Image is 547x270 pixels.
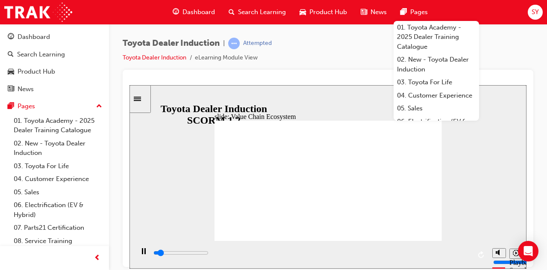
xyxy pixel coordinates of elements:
[3,98,106,114] button: Pages
[400,7,407,18] span: pages-icon
[10,160,106,173] a: 03. Toyota For Life
[532,7,539,17] span: SY
[18,67,55,77] div: Product Hub
[518,241,538,261] div: Open Intercom Messenger
[24,164,79,171] input: slide progress
[8,51,14,59] span: search-icon
[10,172,106,186] a: 04. Customer Experience
[359,156,393,184] div: misc controls
[380,174,393,189] div: Playback Speed
[410,7,428,17] span: Pages
[363,163,376,173] button: Mute (Ctrl+Alt+M)
[123,39,220,48] span: Toyota Dealer Induction
[394,102,479,115] a: 05. Sales
[4,163,19,177] button: Pause (Ctrl+Alt+P)
[10,221,106,234] a: 07. Parts21 Certification
[394,76,479,89] a: 03. Toyota For Life
[94,253,100,264] span: prev-icon
[3,64,106,80] a: Product Hub
[238,7,286,17] span: Search Learning
[346,163,359,176] button: Replay (Ctrl+Alt+R)
[10,114,106,137] a: 01. Toyota Academy - 2025 Dealer Training Catalogue
[293,3,354,21] a: car-iconProduct Hub
[300,7,306,18] span: car-icon
[394,21,479,53] a: 01. Toyota Academy - 2025 Dealer Training Catalogue
[18,101,35,111] div: Pages
[182,7,215,17] span: Dashboard
[364,174,419,181] input: volume
[10,199,106,221] a: 06. Electrification (EV & Hybrid)
[10,234,106,248] a: 08. Service Training
[4,156,359,184] div: playback controls
[3,27,106,98] button: DashboardSearch LearningProduct HubNews
[394,3,435,21] a: pages-iconPages
[371,7,387,17] span: News
[223,39,225,48] span: |
[394,89,479,102] a: 04. Customer Experience
[243,39,272,47] div: Attempted
[394,53,479,76] a: 02. New - Toyota Dealer Induction
[17,50,65,59] div: Search Learning
[394,115,479,138] a: 06. Electrification (EV & Hybrid)
[222,3,293,21] a: search-iconSearch Learning
[123,54,186,61] a: Toyota Dealer Induction
[8,86,14,93] span: news-icon
[229,7,235,18] span: search-icon
[309,7,347,17] span: Product Hub
[3,29,106,45] a: Dashboard
[528,5,543,20] button: SY
[18,32,50,42] div: Dashboard
[3,47,106,62] a: Search Learning
[10,137,106,160] a: 02. New - Toyota Dealer Induction
[3,81,106,97] a: News
[228,38,240,49] span: learningRecordVerb_ATTEMPT-icon
[10,186,106,199] a: 05. Sales
[18,84,34,94] div: News
[173,7,179,18] span: guage-icon
[96,101,102,112] span: up-icon
[361,7,367,18] span: news-icon
[195,53,258,63] li: eLearning Module View
[166,3,222,21] a: guage-iconDashboard
[8,68,14,76] span: car-icon
[8,103,14,110] span: pages-icon
[354,3,394,21] a: news-iconNews
[4,3,72,22] img: Trak
[380,163,393,174] button: Playback speed
[8,33,14,41] span: guage-icon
